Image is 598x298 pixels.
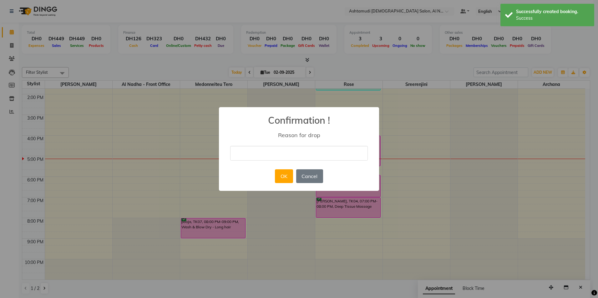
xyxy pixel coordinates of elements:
[228,132,370,139] div: Reason for drop
[296,169,323,183] button: Cancel
[219,107,379,126] h2: Confirmation !
[516,15,590,22] div: Success
[275,169,293,183] button: OK
[516,8,590,15] div: Successfully created booking.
